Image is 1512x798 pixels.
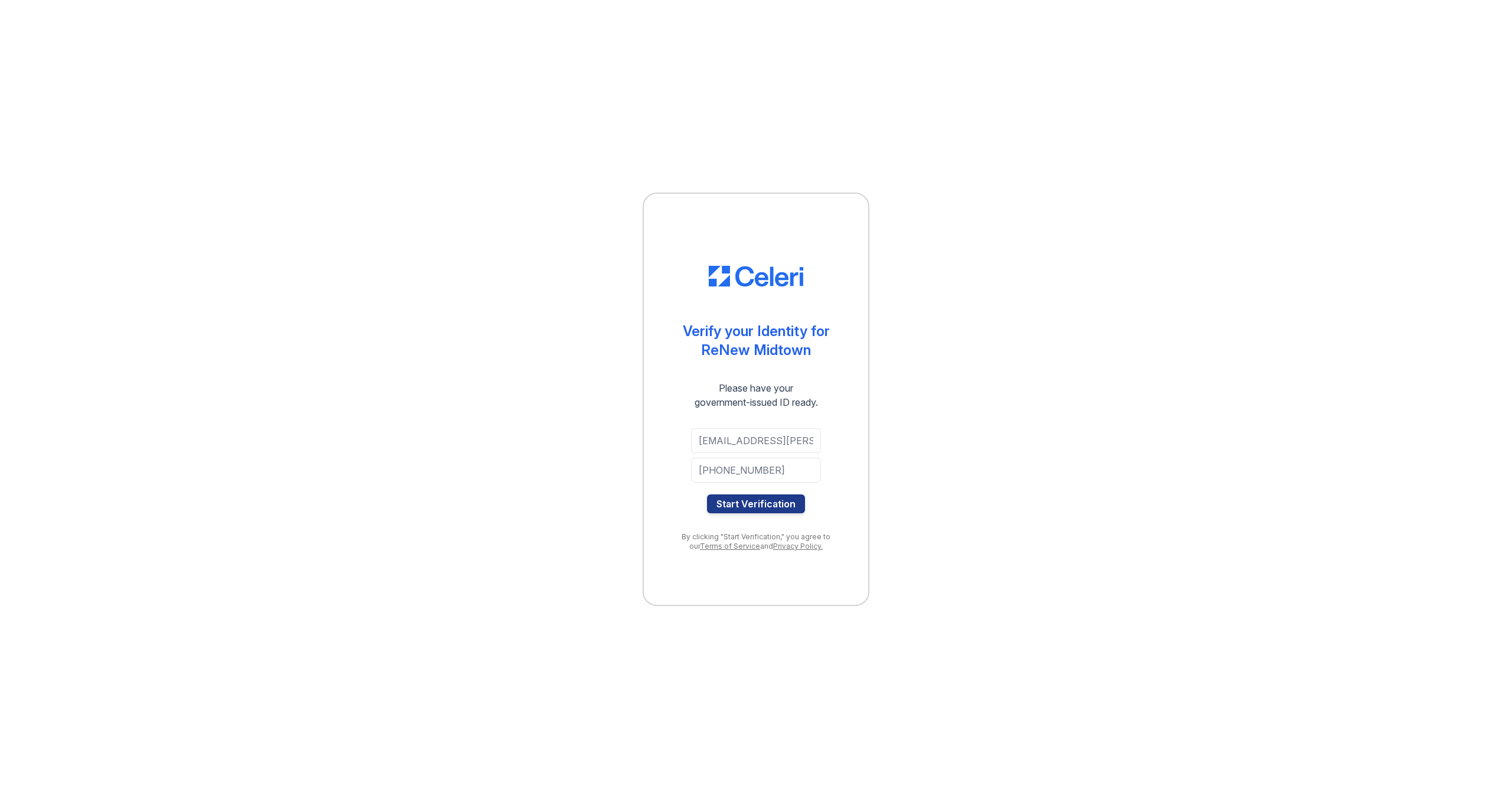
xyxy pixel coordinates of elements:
input: Phone [691,458,821,483]
div: Please have your government-issued ID ready. [673,381,839,409]
div: Verify your Identity for ReNew Midtown [683,322,830,360]
input: Email [691,428,821,453]
img: CE_Logo_Blue-a8612792a0a2168367f1c8372b55b34899dd931a85d93a1a3d3e32e68fde9ad4.png [709,266,803,287]
div: By clicking "Start Verification," you agree to our and [667,532,845,551]
button: Start Verification [707,494,805,513]
a: Terms of Service [700,542,760,551]
a: Privacy Policy. [773,542,823,551]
